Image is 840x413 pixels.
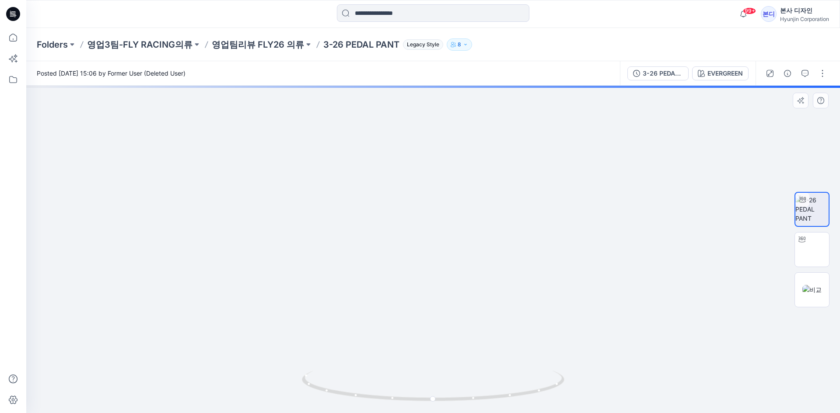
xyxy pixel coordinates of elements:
[780,66,794,80] button: Details
[761,6,777,22] div: 본디
[643,69,683,78] div: 3-26 PEDAL PANT
[108,69,185,77] a: Former User (Deleted User)
[458,40,461,49] p: 8
[802,285,822,294] img: 비교
[399,38,443,51] button: Legacy Style
[780,16,829,22] div: Hyunjin Corporation
[447,38,472,51] button: 8
[37,69,185,78] span: Posted [DATE] 15:06 by
[795,195,829,223] img: 3-26 PEDAL PANT
[37,38,68,51] a: Folders
[692,66,749,80] button: EVERGREEN
[627,66,689,80] button: 3-26 PEDAL PANT
[323,38,399,51] p: 3-26 PEDAL PANT
[780,5,829,16] div: 본사 디자인
[87,38,192,51] a: 영업3팀-FLY RACING의류
[212,38,304,51] a: 영업팀리뷰 FLY26 의류
[743,7,756,14] span: 99+
[707,69,743,78] div: EVERGREEN
[403,39,443,50] span: Legacy Style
